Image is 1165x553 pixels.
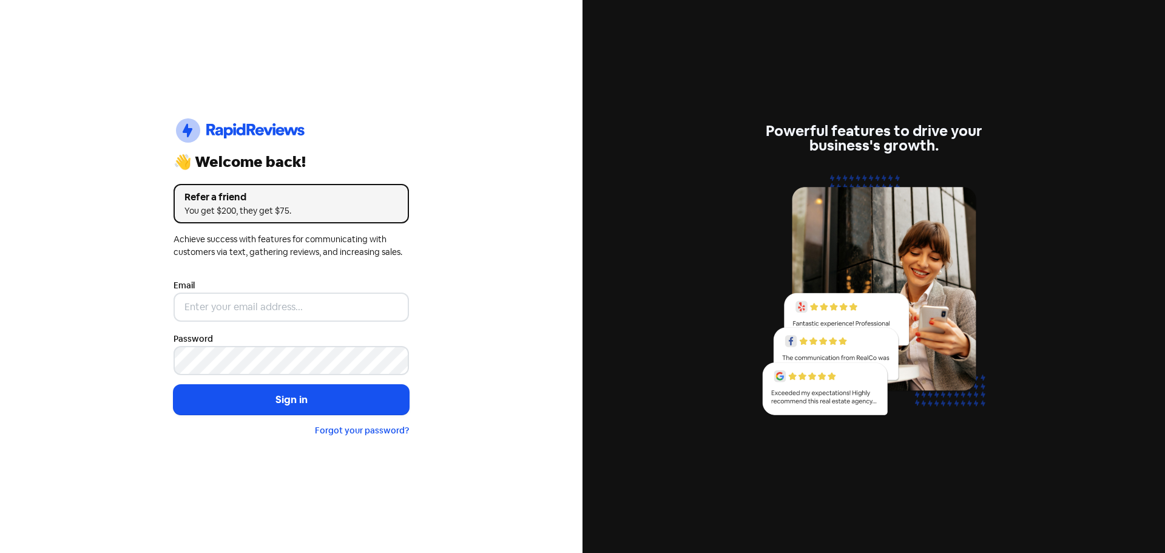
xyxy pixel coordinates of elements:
[174,233,409,259] div: Achieve success with features for communicating with customers via text, gathering reviews, and i...
[174,385,409,415] button: Sign in
[174,279,195,292] label: Email
[174,293,409,322] input: Enter your email address...
[184,190,398,205] div: Refer a friend
[184,205,398,217] div: You get $200, they get $75.
[756,168,991,429] img: reviews
[174,155,409,169] div: 👋 Welcome back!
[315,425,409,436] a: Forgot your password?
[174,333,213,345] label: Password
[756,124,991,153] div: Powerful features to drive your business's growth.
